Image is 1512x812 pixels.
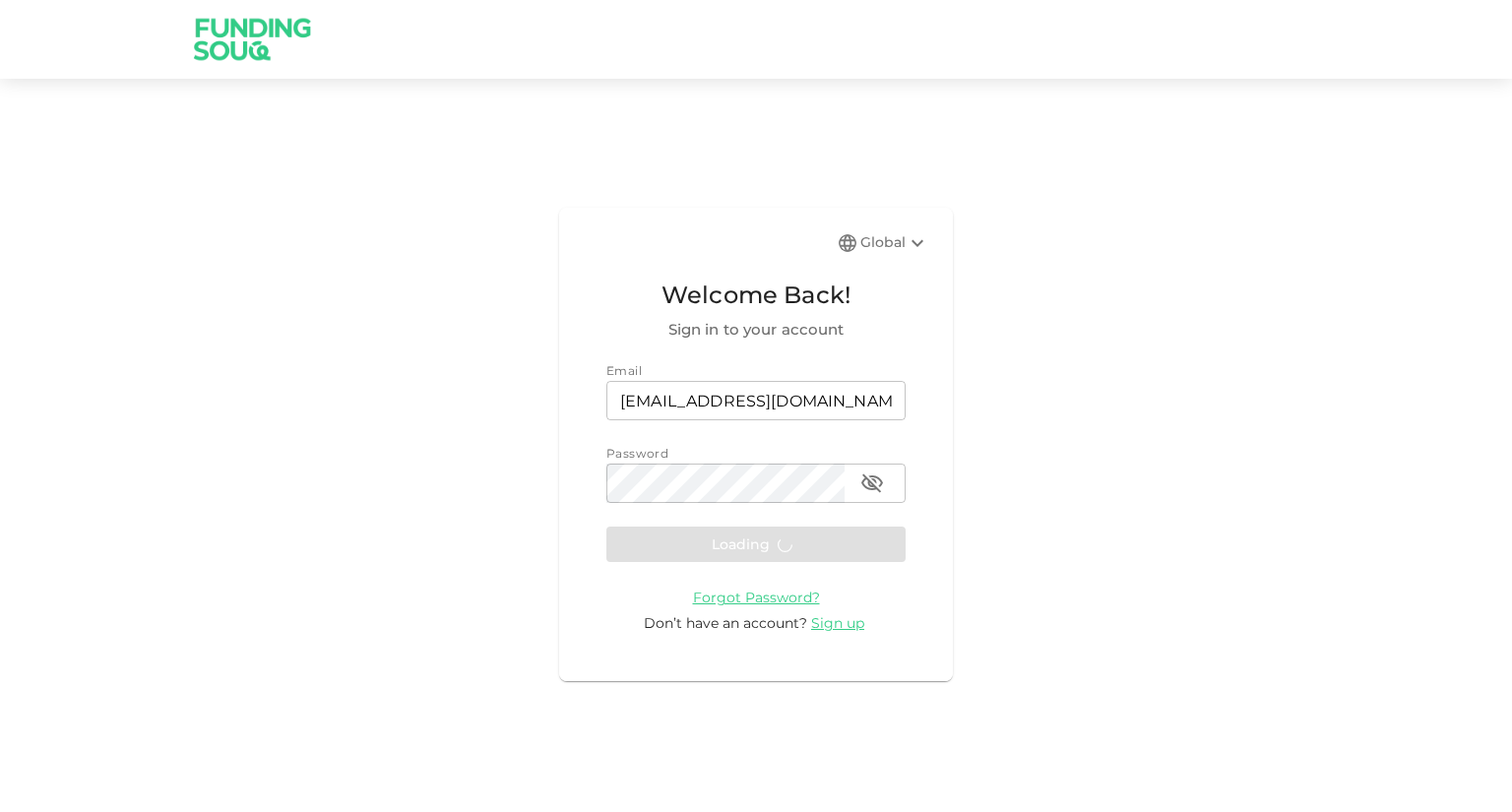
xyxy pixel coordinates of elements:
input: email [606,381,906,420]
span: Don’t have an account? [644,614,807,632]
span: Password [606,446,668,461]
span: Welcome Back! [606,277,906,314]
span: Email [606,363,642,378]
a: Forgot Password? [693,588,820,606]
span: Sign in to your account [606,318,906,342]
input: password [606,464,845,503]
span: Sign up [811,614,864,632]
span: Forgot Password? [693,589,820,606]
div: Global [860,231,929,255]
